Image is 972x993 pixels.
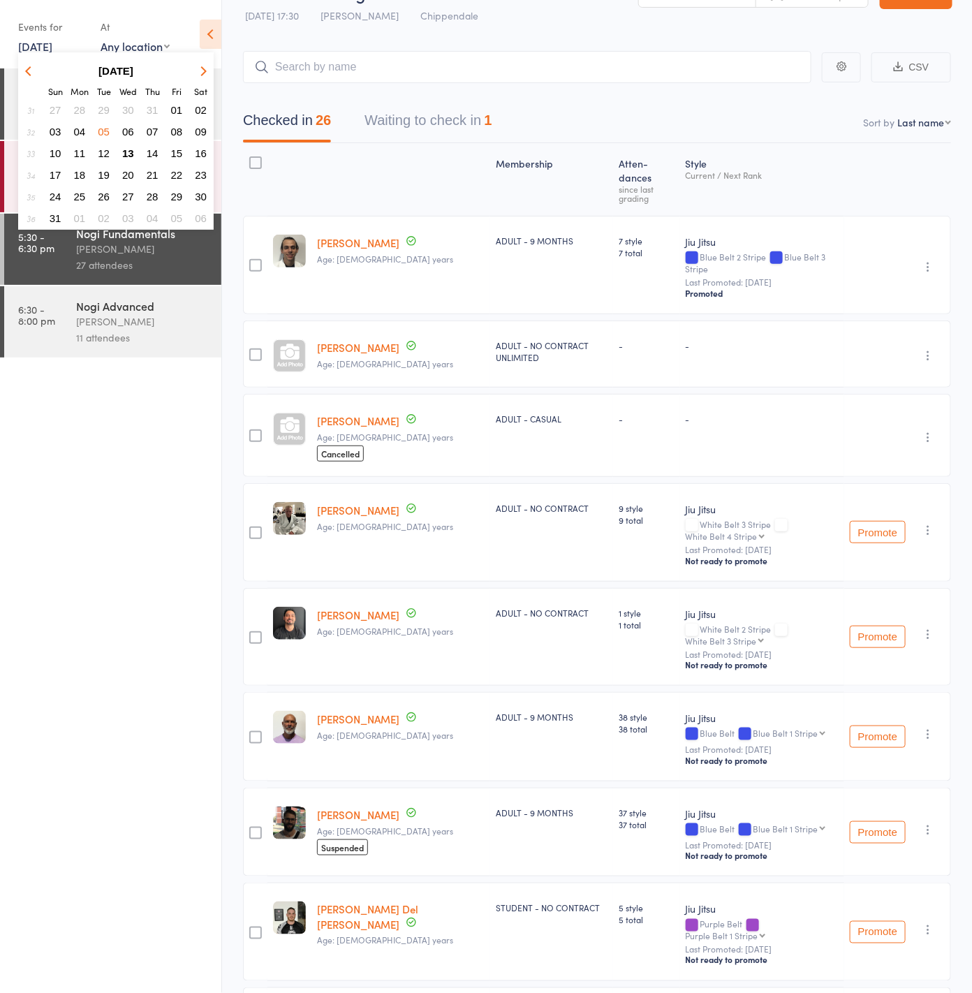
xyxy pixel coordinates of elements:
span: 04 [74,126,86,138]
span: 9 total [619,514,675,526]
small: Monday [71,85,89,97]
div: Not ready to promote [686,555,839,566]
span: Age: [DEMOGRAPHIC_DATA] years [317,520,453,532]
div: Blue Belt 1 Stripe [753,728,818,737]
span: 9 style [619,502,675,514]
button: 22 [166,165,188,184]
span: Age: [DEMOGRAPHIC_DATA] years [317,729,453,741]
div: since last grading [619,184,675,203]
small: Last Promoted: [DATE] [686,840,839,850]
span: Age: [DEMOGRAPHIC_DATA] years [317,253,453,265]
small: Last Promoted: [DATE] [686,277,839,287]
div: Not ready to promote [686,659,839,670]
small: Sunday [48,85,63,97]
span: 15 [171,147,183,159]
strong: [DATE] [98,65,133,77]
div: Blue Belt 1 Stripe [753,824,818,833]
span: 27 [50,104,61,116]
span: Age: [DEMOGRAPHIC_DATA] years [317,934,453,946]
div: Current / Next Rank [686,170,839,179]
small: Thursday [145,85,160,97]
button: Promote [850,821,906,844]
a: [PERSON_NAME] [317,712,399,726]
div: [PERSON_NAME] [76,314,209,330]
a: [DATE] [18,38,52,54]
span: 1 style [619,607,675,619]
img: image1688469197.png [273,235,306,267]
span: 01 [171,104,183,116]
small: Friday [172,85,182,97]
span: 1 total [619,619,675,631]
div: - [619,339,675,351]
span: 21 [147,169,159,181]
button: 26 [93,187,115,206]
div: - [686,413,839,425]
span: Age: [DEMOGRAPHIC_DATA] years [317,625,453,637]
span: 05 [171,212,183,224]
button: Promote [850,521,906,543]
button: 13 [117,144,139,163]
div: Not ready to promote [686,850,839,861]
div: 26 [316,112,331,128]
a: [PERSON_NAME] [317,807,399,822]
span: 08 [171,126,183,138]
button: 10 [45,144,66,163]
div: Blue Belt [686,824,839,836]
button: 01 [69,209,91,228]
span: 06 [122,126,134,138]
span: 28 [74,104,86,116]
button: 29 [166,187,188,206]
button: 30 [190,187,212,206]
span: 05 [98,126,110,138]
button: 17 [45,165,66,184]
span: 31 [147,104,159,116]
time: 5:30 - 6:30 pm [18,231,54,253]
small: Saturday [194,85,207,97]
button: 27 [45,101,66,119]
div: White Belt 3 Stripe [686,636,757,645]
small: Last Promoted: [DATE] [686,545,839,554]
span: 11 [74,147,86,159]
div: Promoted [686,288,839,299]
button: 06 [190,209,212,228]
button: 11 [69,144,91,163]
button: 06 [117,122,139,141]
button: 20 [117,165,139,184]
span: [DATE] 17:30 [245,8,299,22]
a: 12:00 -1:00 pmFundamentals[PERSON_NAME]6 attendees [4,141,221,212]
span: 37 style [619,807,675,818]
button: 15 [166,144,188,163]
div: 11 attendees [76,330,209,346]
div: ADULT - CASUAL [496,413,607,425]
button: 27 [117,187,139,206]
button: CSV [871,52,951,82]
img: image1732692636.png [273,502,306,535]
div: Membership [490,149,613,209]
a: 5:30 -6:30 pmNogi Fundamentals[PERSON_NAME]27 attendees [4,214,221,285]
button: 02 [93,209,115,228]
div: White Belt 3 Stripe [686,520,839,540]
a: [PERSON_NAME] [317,608,399,622]
span: [PERSON_NAME] [321,8,399,22]
button: 04 [69,122,91,141]
div: - [686,339,839,351]
small: Last Promoted: [DATE] [686,649,839,659]
img: image1728983775.png [273,902,306,934]
input: Search by name [243,51,811,83]
small: Last Promoted: [DATE] [686,945,839,955]
button: 24 [45,187,66,206]
em: 36 [27,213,35,224]
span: 16 [195,147,207,159]
span: 13 [122,147,134,159]
span: 18 [74,169,86,181]
em: 32 [27,126,35,138]
button: 03 [117,209,139,228]
span: 17 [50,169,61,181]
button: 05 [93,122,115,141]
button: 29 [93,101,115,119]
span: 02 [98,212,110,224]
span: 5 style [619,902,675,913]
a: [PERSON_NAME] [317,413,399,428]
button: 04 [142,209,163,228]
span: Cancelled [317,446,364,462]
